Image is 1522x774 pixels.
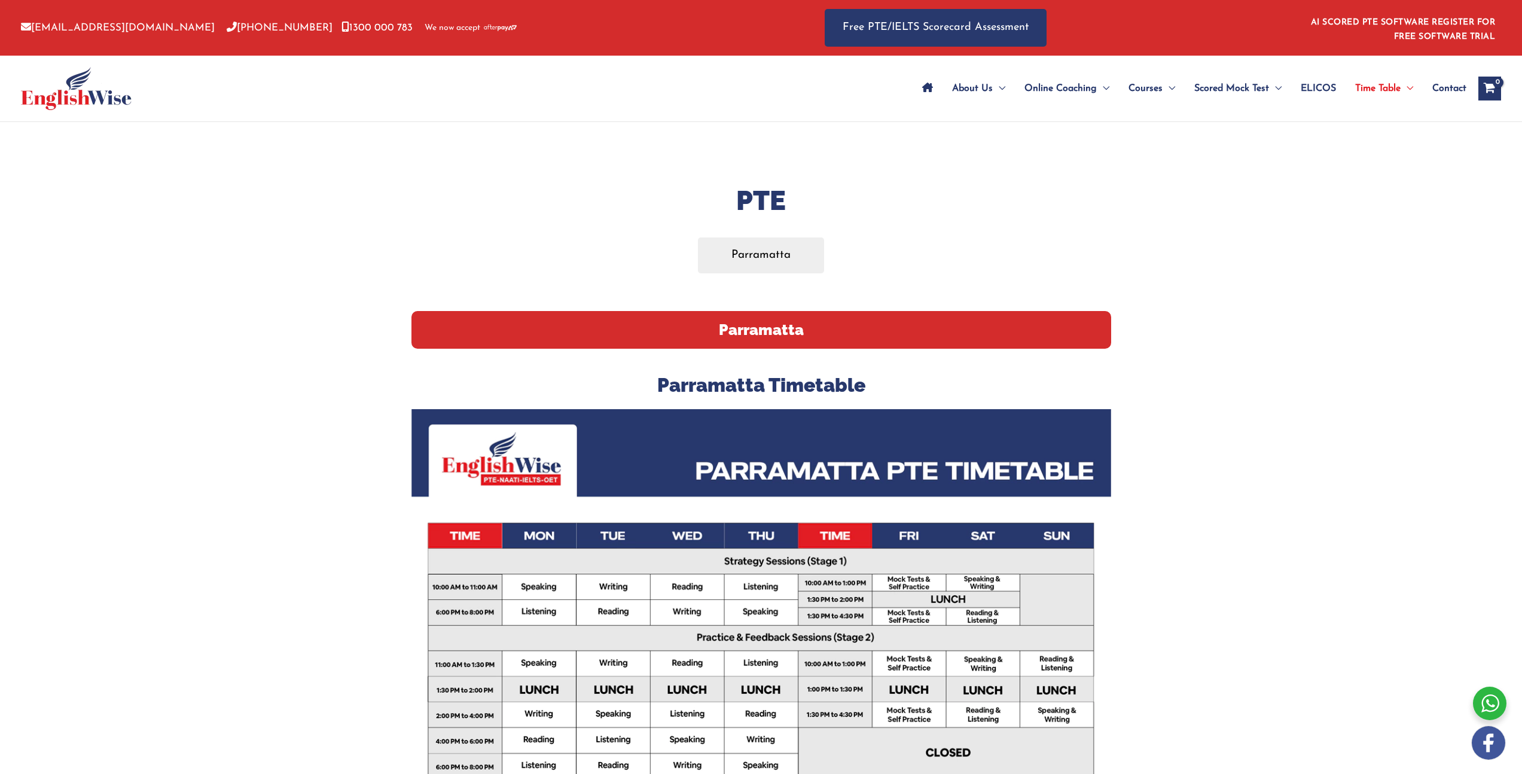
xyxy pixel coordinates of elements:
[698,237,824,273] a: Parramatta
[411,182,1111,220] h1: PTE
[1291,68,1346,109] a: ELICOS
[952,68,993,109] span: About Us
[1194,68,1269,109] span: Scored Mock Test
[1432,68,1466,109] span: Contact
[825,9,1047,47] a: Free PTE/IELTS Scorecard Assessment
[227,23,333,33] a: [PHONE_NUMBER]
[21,23,215,33] a: [EMAIL_ADDRESS][DOMAIN_NAME]
[1423,68,1466,109] a: Contact
[1128,68,1163,109] span: Courses
[1304,8,1501,47] aside: Header Widget 1
[425,22,480,34] span: We now accept
[1311,18,1496,41] a: AI SCORED PTE SOFTWARE REGISTER FOR FREE SOFTWARE TRIAL
[411,311,1111,349] h2: Parramatta
[1119,68,1185,109] a: CoursesMenu Toggle
[1346,68,1423,109] a: Time TableMenu Toggle
[993,68,1005,109] span: Menu Toggle
[1355,68,1401,109] span: Time Table
[1024,68,1097,109] span: Online Coaching
[1097,68,1109,109] span: Menu Toggle
[21,67,132,110] img: cropped-ew-logo
[913,68,1466,109] nav: Site Navigation: Main Menu
[1163,68,1175,109] span: Menu Toggle
[1472,726,1505,760] img: white-facebook.png
[1269,68,1282,109] span: Menu Toggle
[484,25,517,31] img: Afterpay-Logo
[1301,68,1336,109] span: ELICOS
[943,68,1015,109] a: About UsMenu Toggle
[1478,77,1501,100] a: View Shopping Cart, empty
[1401,68,1413,109] span: Menu Toggle
[1015,68,1119,109] a: Online CoachingMenu Toggle
[411,373,1111,398] h3: Parramatta Timetable
[341,23,413,33] a: 1300 000 783
[1185,68,1291,109] a: Scored Mock TestMenu Toggle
